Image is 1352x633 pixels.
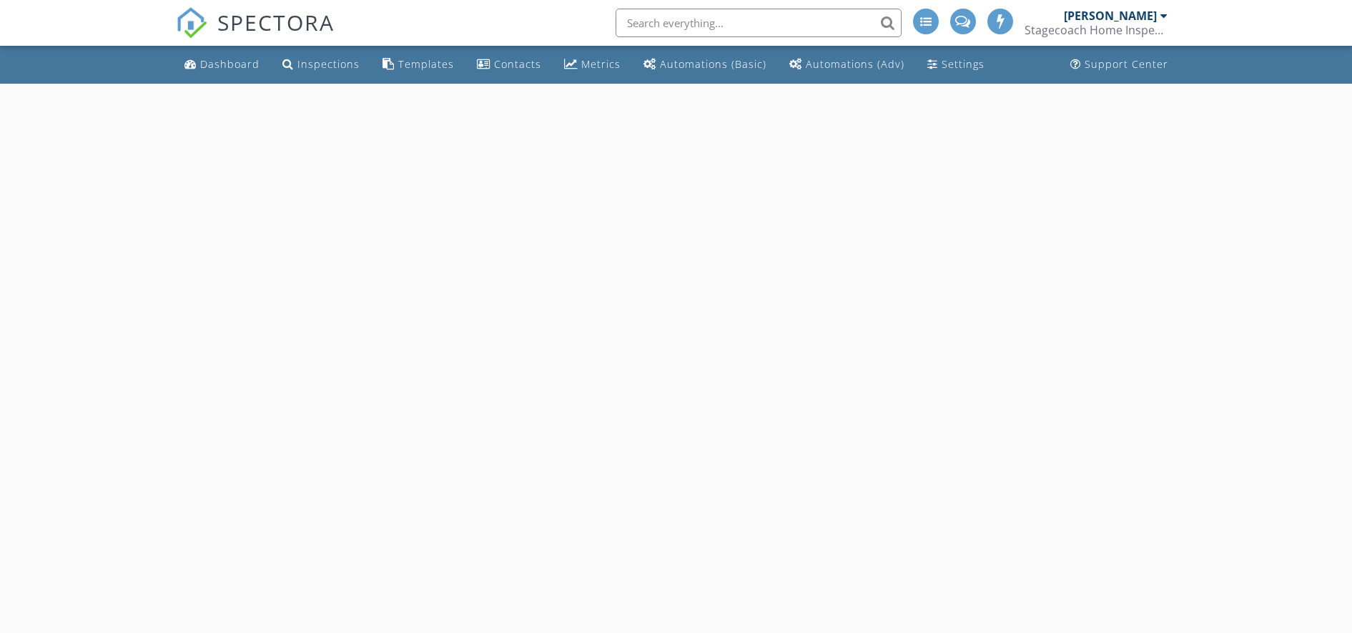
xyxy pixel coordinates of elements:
[784,51,910,78] a: Automations (Advanced)
[638,51,772,78] a: Automations (Basic)
[581,57,621,71] div: Metrics
[176,19,335,49] a: SPECTORA
[398,57,454,71] div: Templates
[806,57,904,71] div: Automations (Adv)
[494,57,541,71] div: Contacts
[942,57,985,71] div: Settings
[217,7,335,37] span: SPECTORA
[1085,57,1168,71] div: Support Center
[176,7,207,39] img: The Best Home Inspection Software - Spectora
[1064,9,1157,23] div: [PERSON_NAME]
[660,57,766,71] div: Automations (Basic)
[616,9,902,37] input: Search everything...
[179,51,265,78] a: Dashboard
[1065,51,1174,78] a: Support Center
[277,51,365,78] a: Inspections
[200,57,260,71] div: Dashboard
[1025,23,1168,37] div: Stagecoach Home Inspections, LLC
[558,51,626,78] a: Metrics
[377,51,460,78] a: Templates
[471,51,547,78] a: Contacts
[297,57,360,71] div: Inspections
[922,51,990,78] a: Settings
